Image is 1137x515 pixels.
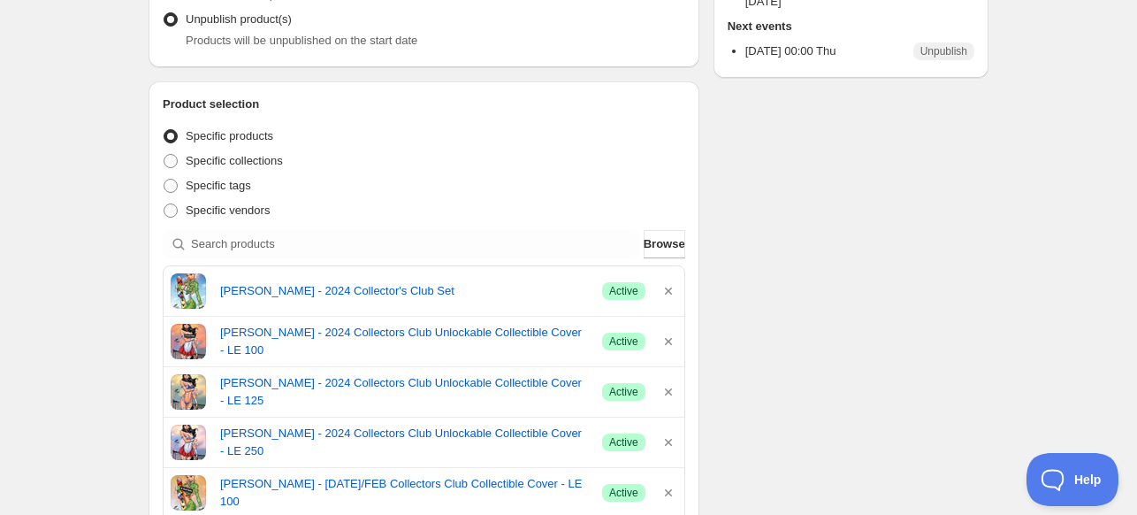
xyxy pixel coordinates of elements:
[220,475,588,511] a: [PERSON_NAME] - [DATE]/FEB Collectors Club Collectible Cover - LE 100
[163,96,685,113] h2: Product selection
[644,235,685,253] span: Browse
[728,18,974,35] h2: Next events
[186,154,283,167] span: Specific collections
[745,42,836,60] p: [DATE] 00:00 Thu
[609,334,638,349] span: Active
[186,179,251,192] span: Specific tags
[609,486,638,500] span: Active
[609,435,638,450] span: Active
[609,284,638,298] span: Active
[220,324,588,359] a: [PERSON_NAME] - 2024 Collectors Club Unlockable Collectible Cover - LE 100
[220,425,588,460] a: [PERSON_NAME] - 2024 Collectors Club Unlockable Collectible Cover - LE 250
[920,44,967,58] span: Unpublish
[171,475,206,511] img: Paul Green - 2024 JAN/FEB Collectors Club Collectible Cover - LE 100 - Zenescope Entertainment Inc
[220,374,588,410] a: [PERSON_NAME] - 2024 Collectors Club Unlockable Collectible Cover - LE 125
[186,129,273,142] span: Specific products
[171,374,206,410] img: Paul Green - 2024 Collectors Club Unlockable Collectible Cover - LE 125 - Zenescope Entertainment...
[1026,453,1119,506] iframe: Toggle Customer Support
[186,204,270,217] span: Specific vendors
[220,282,588,300] a: [PERSON_NAME] - 2024 Collector's Club Set
[644,230,685,258] button: Browse
[186,12,292,26] span: Unpublish product(s)
[609,385,638,399] span: Active
[171,324,206,359] img: Paul Green - 2024 Collectors Club Unlockable Collectible Cover - LE 100 - Zenescope Entertainment...
[186,34,417,47] span: Products will be unpublished on the start date
[191,230,640,258] input: Search products
[171,425,206,460] img: Paul Green - 2024 Collectors Club Unlockable Collectible Cover - LE 250 - Zenescope Entertainment...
